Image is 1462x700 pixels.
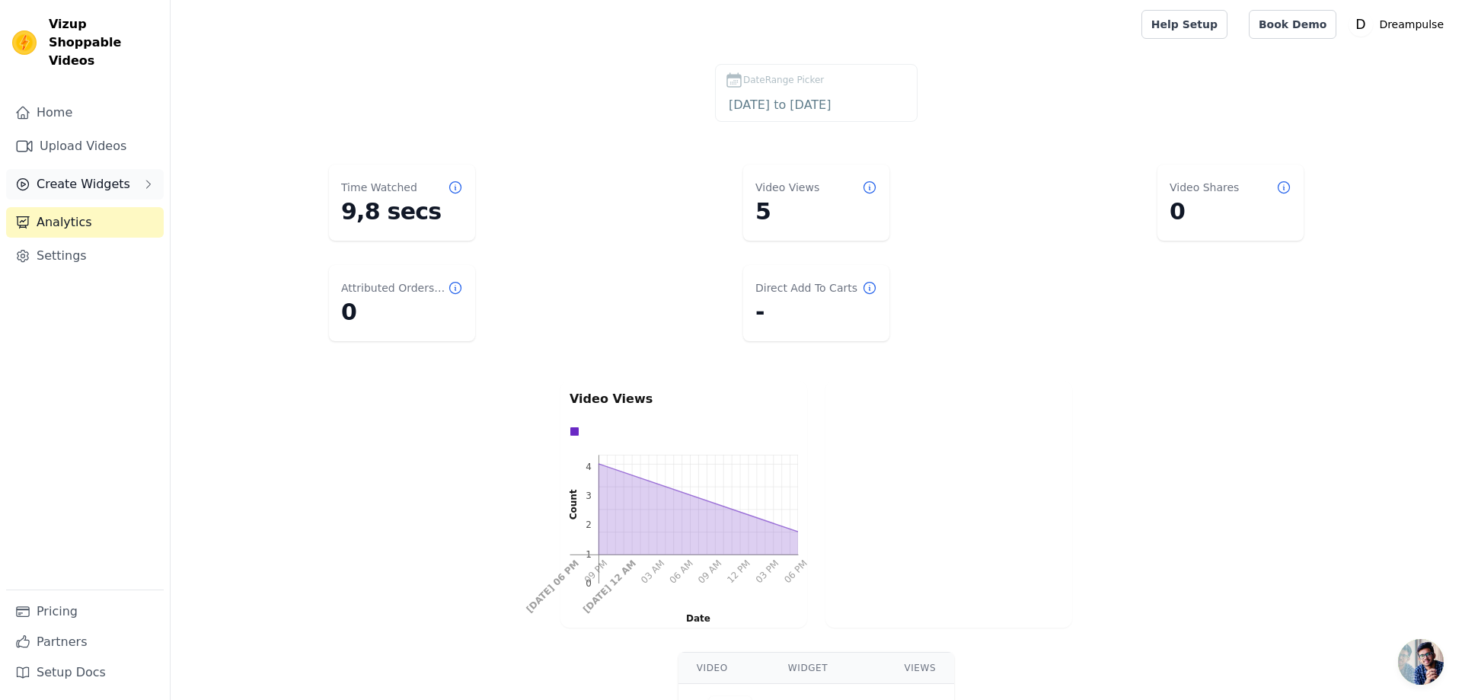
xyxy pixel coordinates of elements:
dd: 0 [341,299,463,326]
text: Date [686,613,710,624]
a: Settings [6,241,164,271]
text: 2 [586,519,592,530]
input: DateRange Picker [725,95,908,115]
a: Upload Videos [6,131,164,161]
p: Dreampulse [1373,11,1450,38]
div: Data groups [566,423,794,440]
text: 09 AM [696,558,724,586]
g: Mon Sep 22 2025 09:00:00 GMT-0600 (GMT-06:00) [696,558,724,586]
g: Mon Sep 22 2025 15:00:00 GMT-0600 (GMT-06:00) [754,558,781,585]
dt: Attributed Orders Count [341,280,448,296]
dd: 5 [755,198,877,225]
span: Vizup Shoppable Videos [49,15,158,70]
a: Analytics [6,207,164,238]
g: bottom ticks [524,555,809,615]
th: Video [678,653,770,684]
div: Chat abierto [1398,639,1444,685]
th: Views [886,653,954,684]
img: Vizup [12,30,37,55]
dd: 9,8 secs [341,198,463,225]
text: 3 [586,491,592,501]
text: 06 AM [667,558,695,586]
th: Widget [770,653,886,684]
dt: Video Shares [1170,180,1239,195]
g: Mon Sep 22 2025 12:00:00 GMT-0600 (GMT-06:00) [725,558,752,585]
text: [DATE] 12 AM [581,558,638,615]
dt: Direct Add To Carts [755,280,857,296]
span: Create Widgets [37,175,130,193]
text: [DATE] 06 PM [524,558,581,615]
dd: 0 [1170,198,1291,225]
a: Help Setup [1141,10,1227,39]
button: D Dreampulse [1349,11,1450,38]
dt: Video Views [755,180,819,195]
dt: Time Watched [341,180,417,195]
a: Setup Docs [6,657,164,688]
g: Mon Sep 22 2025 18:00:00 GMT-0600 (GMT-06:00) [782,558,809,585]
text: 06 PM [782,558,809,585]
span: DateRange Picker [743,73,824,87]
g: left axis [557,455,599,589]
text: 09 PM [583,558,610,585]
text: D [1356,17,1366,32]
g: left ticks [586,455,599,589]
g: Mon Sep 22 2025 03:00:00 GMT-0600 (GMT-06:00) [639,558,667,586]
button: Create Widgets [6,169,164,200]
a: Pricing [6,596,164,627]
a: Partners [6,627,164,657]
text: 4 [586,462,592,472]
text: 12 PM [725,558,752,585]
text: Count [568,489,579,519]
g: Sun Sep 21 2025 21:00:00 GMT-0600 (GMT-06:00) [583,558,610,585]
p: Video Views [570,390,798,408]
a: Book Demo [1249,10,1336,39]
text: 0 [586,578,592,589]
text: 03 PM [754,558,781,585]
a: Home [6,97,164,128]
g: Mon Sep 22 2025 00:00:00 GMT-0600 (GMT-06:00) [581,558,638,615]
g: Mon Sep 22 2025 06:00:00 GMT-0600 (GMT-06:00) [667,558,695,586]
text: 1 [586,549,592,560]
text: 03 AM [639,558,667,586]
g: Sun Sep 21 2025 18:00:00 GMT-0600 (GMT-06:00) [524,558,581,615]
dd: - [755,299,877,326]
